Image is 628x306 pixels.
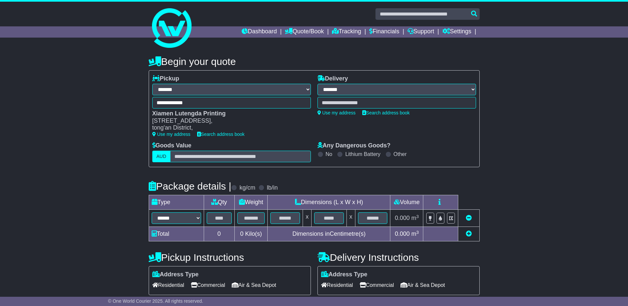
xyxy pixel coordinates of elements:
label: Delivery [317,75,348,82]
label: Any Dangerous Goods? [317,142,391,149]
td: Weight [234,195,268,210]
a: Add new item [466,230,472,237]
label: No [326,151,332,157]
a: Use my address [317,110,356,115]
label: AUD [152,151,171,162]
div: Xiamen Lutengda Printing [152,110,304,117]
a: Support [407,26,434,38]
td: x [303,210,312,227]
sup: 3 [416,230,419,235]
td: Type [149,195,204,210]
label: Address Type [321,271,368,278]
label: Other [394,151,407,157]
a: Dashboard [242,26,277,38]
td: x [346,210,355,227]
a: Remove this item [466,215,472,221]
span: Residential [152,280,184,290]
span: m [411,230,419,237]
h4: Begin your quote [149,56,480,67]
span: Air & Sea Depot [401,280,445,290]
a: Use my address [152,132,191,137]
label: lb/in [267,184,278,192]
label: Goods Value [152,142,192,149]
label: kg/cm [239,184,255,192]
a: Search address book [362,110,410,115]
td: Dimensions in Centimetre(s) [268,227,390,241]
span: Commercial [191,280,225,290]
span: Residential [321,280,353,290]
span: Commercial [360,280,394,290]
td: Dimensions (L x W x H) [268,195,390,210]
a: Tracking [332,26,361,38]
h4: Package details | [149,181,231,192]
div: tong'an District, [152,124,304,132]
sup: 3 [416,214,419,219]
span: © One World Courier 2025. All rights reserved. [108,298,203,304]
h4: Delivery Instructions [317,252,480,263]
td: Total [149,227,204,241]
td: Kilo(s) [234,227,268,241]
div: [STREET_ADDRESS], [152,117,304,125]
td: Volume [390,195,423,210]
a: Financials [369,26,399,38]
span: 0.000 [395,230,410,237]
label: Pickup [152,75,179,82]
a: Quote/Book [285,26,324,38]
span: 0 [240,230,243,237]
span: m [411,215,419,221]
span: Air & Sea Depot [232,280,276,290]
h4: Pickup Instructions [149,252,311,263]
td: 0 [204,227,234,241]
label: Lithium Battery [345,151,380,157]
a: Search address book [197,132,245,137]
label: Address Type [152,271,199,278]
td: Qty [204,195,234,210]
span: 0.000 [395,215,410,221]
a: Settings [442,26,471,38]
